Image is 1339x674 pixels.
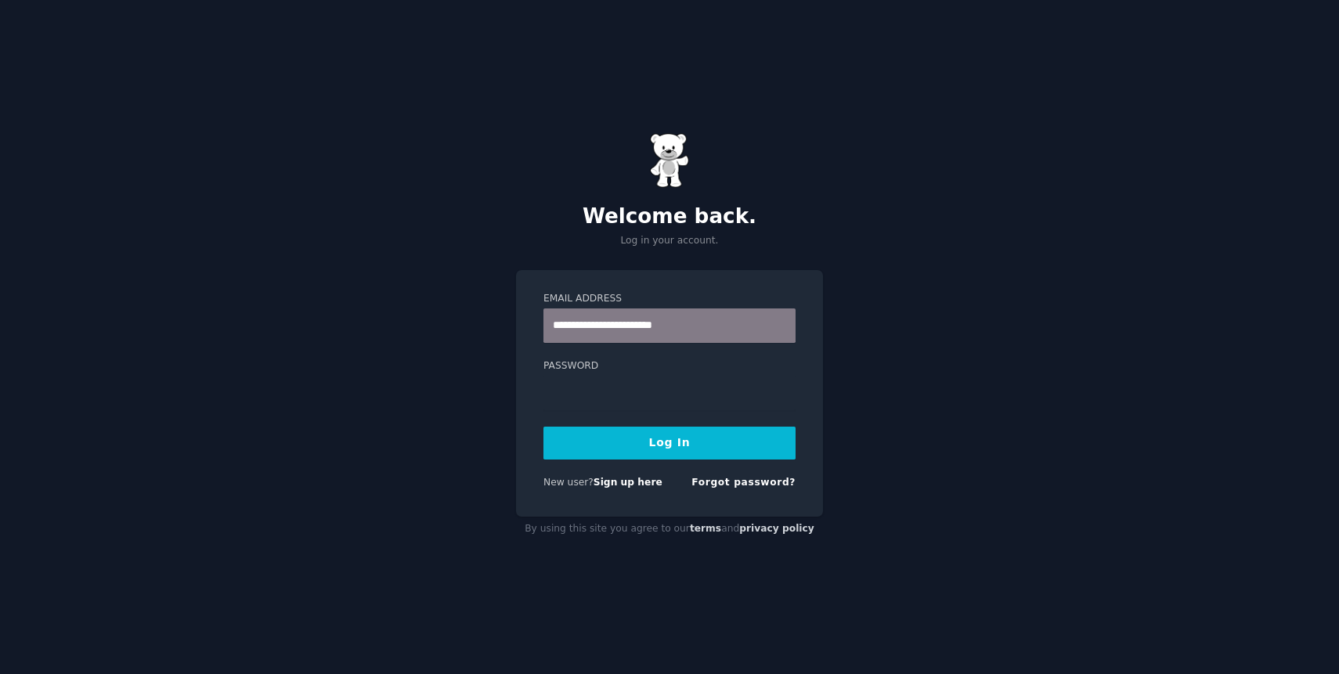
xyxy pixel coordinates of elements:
[543,477,594,488] span: New user?
[594,477,662,488] a: Sign up here
[516,204,823,229] h2: Welcome back.
[543,427,796,460] button: Log In
[739,523,814,534] a: privacy policy
[690,523,721,534] a: terms
[516,517,823,542] div: By using this site you agree to our and
[691,477,796,488] a: Forgot password?
[543,359,796,373] label: Password
[650,133,689,188] img: Gummy Bear
[516,234,823,248] p: Log in your account.
[543,292,796,306] label: Email Address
